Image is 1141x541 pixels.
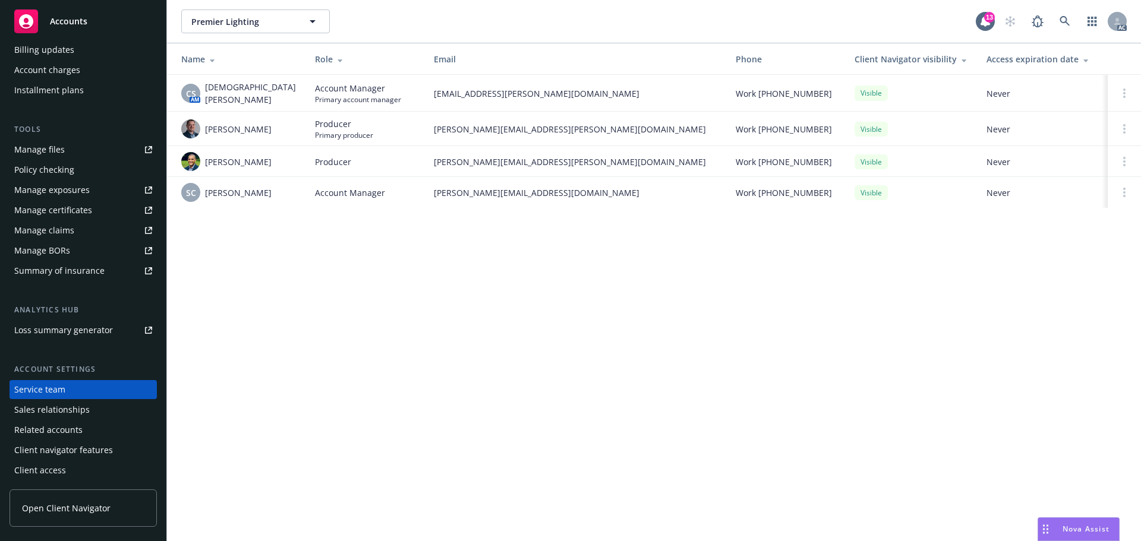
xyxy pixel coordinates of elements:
div: Account charges [14,61,80,80]
a: Switch app [1080,10,1104,33]
a: Client access [10,461,157,480]
div: Visible [855,122,888,137]
span: Never [986,156,1098,168]
a: Related accounts [10,420,157,439]
div: Service team [14,380,65,399]
a: Loss summary generator [10,321,157,340]
a: Manage exposures [10,181,157,200]
span: Primary account manager [315,94,401,105]
img: photo [181,119,200,138]
span: Work [PHONE_NUMBER] [736,87,832,100]
a: Manage claims [10,221,157,240]
a: Installment plans [10,81,157,100]
span: Nova Assist [1063,524,1110,534]
div: Related accounts [14,420,83,439]
a: Manage certificates [10,201,157,220]
span: Producer [315,118,373,130]
span: Primary producer [315,130,373,140]
span: [PERSON_NAME] [205,156,272,168]
span: Work [PHONE_NUMBER] [736,156,832,168]
span: Accounts [50,17,87,26]
div: Client navigator features [14,441,113,460]
span: Open Client Navigator [22,502,111,514]
div: Manage certificates [14,201,92,220]
a: Manage files [10,140,157,159]
a: Service team [10,380,157,399]
div: Manage files [14,140,65,159]
span: [EMAIL_ADDRESS][PERSON_NAME][DOMAIN_NAME] [434,87,717,100]
span: Producer [315,156,351,168]
div: 13 [984,12,995,23]
a: Summary of insurance [10,261,157,280]
span: Never [986,186,1098,199]
div: Drag to move [1038,518,1053,540]
div: Installment plans [14,81,84,100]
div: Billing updates [14,40,74,59]
a: Report a Bug [1026,10,1049,33]
div: Client access [14,461,66,480]
a: Billing updates [10,40,157,59]
a: Account charges [10,61,157,80]
span: Premier Lighting [191,15,294,28]
div: Name [181,53,296,65]
div: Visible [855,154,888,169]
a: Search [1053,10,1077,33]
div: Summary of insurance [14,261,105,280]
a: Client navigator features [10,441,157,460]
a: Policy checking [10,160,157,179]
span: [PERSON_NAME][EMAIL_ADDRESS][PERSON_NAME][DOMAIN_NAME] [434,156,717,168]
span: Work [PHONE_NUMBER] [736,186,832,199]
span: CS [186,87,196,100]
span: Account Manager [315,82,401,94]
div: Access expiration date [986,53,1098,65]
span: [PERSON_NAME] [205,123,272,135]
div: Loss summary generator [14,321,113,340]
div: Account settings [10,363,157,375]
span: [PERSON_NAME][EMAIL_ADDRESS][DOMAIN_NAME] [434,186,717,199]
div: Analytics hub [10,304,157,316]
span: [PERSON_NAME][EMAIL_ADDRESS][PERSON_NAME][DOMAIN_NAME] [434,123,717,135]
div: Manage claims [14,221,74,240]
span: [PERSON_NAME] [205,186,272,199]
button: Nova Assist [1038,517,1120,541]
div: Policy checking [14,160,74,179]
div: Phone [736,53,836,65]
span: Never [986,87,1098,100]
div: Sales relationships [14,400,90,419]
div: Manage BORs [14,241,70,260]
span: Work [PHONE_NUMBER] [736,123,832,135]
button: Premier Lighting [181,10,330,33]
div: Client Navigator visibility [855,53,967,65]
a: Manage BORs [10,241,157,260]
a: Accounts [10,5,157,38]
span: Account Manager [315,186,385,199]
span: SC [186,186,196,199]
div: Email [434,53,717,65]
div: Role [315,53,415,65]
div: Visible [855,185,888,200]
div: Visible [855,86,888,100]
span: [DEMOGRAPHIC_DATA][PERSON_NAME] [205,81,296,106]
img: photo [181,152,200,171]
div: Manage exposures [14,181,90,200]
div: Tools [10,124,157,135]
span: Never [986,123,1098,135]
a: Start snowing [998,10,1022,33]
a: Sales relationships [10,400,157,419]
